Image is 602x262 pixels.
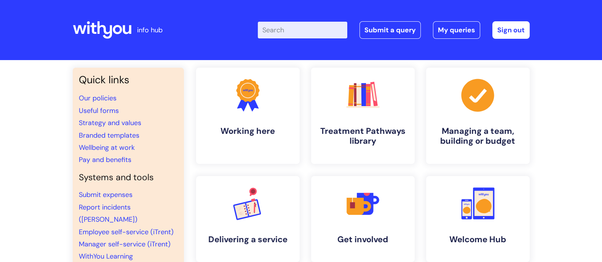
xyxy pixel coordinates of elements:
[433,21,480,39] a: My queries
[432,235,524,245] h4: Welcome Hub
[79,252,133,261] a: WithYou Learning
[202,235,294,245] h4: Delivering a service
[258,21,530,39] div: | -
[79,190,133,199] a: Submit expenses
[79,74,178,86] h3: Quick links
[79,94,117,103] a: Our policies
[359,21,421,39] a: Submit a query
[79,106,119,115] a: Useful forms
[258,22,347,38] input: Search
[311,176,415,262] a: Get involved
[426,68,530,164] a: Managing a team, building or budget
[196,176,300,262] a: Delivering a service
[137,24,163,36] p: info hub
[311,68,415,164] a: Treatment Pathways library
[79,203,137,224] a: Report incidents ([PERSON_NAME])
[79,172,178,183] h4: Systems and tools
[196,68,300,164] a: Working here
[79,143,135,152] a: Wellbeing at work
[432,126,524,146] h4: Managing a team, building or budget
[317,235,409,245] h4: Get involved
[492,21,530,39] a: Sign out
[79,227,174,237] a: Employee self-service (iTrent)
[202,126,294,136] h4: Working here
[426,176,530,262] a: Welcome Hub
[79,118,141,127] a: Strategy and values
[317,126,409,146] h4: Treatment Pathways library
[79,240,171,249] a: Manager self-service (iTrent)
[79,131,139,140] a: Branded templates
[79,155,131,164] a: Pay and benefits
